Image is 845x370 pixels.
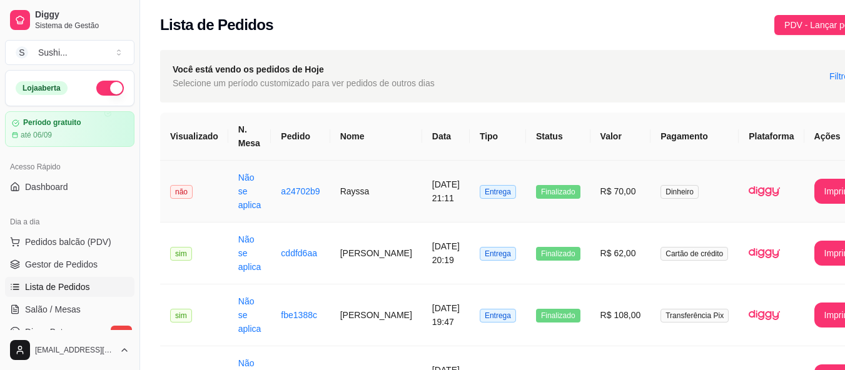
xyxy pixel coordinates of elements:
[5,335,134,365] button: [EMAIL_ADDRESS][DOMAIN_NAME]
[590,112,651,161] th: Valor
[228,112,271,161] th: N. Mesa
[5,157,134,177] div: Acesso Rápido
[590,284,651,346] td: R$ 108,00
[160,15,273,35] h2: Lista de Pedidos
[238,172,261,210] a: Não se aplica
[170,247,192,261] span: sim
[480,309,516,322] span: Entrega
[160,112,228,161] th: Visualizado
[330,222,422,284] td: [PERSON_NAME]
[25,236,111,248] span: Pedidos balcão (PDV)
[660,309,729,322] span: Transferência Pix
[5,111,134,147] a: Período gratuitoaté 06/09
[38,46,68,59] div: Sushi ...
[173,64,324,74] strong: Você está vendo os pedidos de Hoje
[281,310,317,320] a: fbe1388c
[422,222,470,284] td: [DATE] 20:19
[23,118,81,127] article: Período gratuito
[650,112,739,161] th: Pagamento
[330,284,422,346] td: [PERSON_NAME]
[660,185,699,199] span: Dinheiro
[25,258,98,271] span: Gestor de Pedidos
[170,185,193,199] span: não
[25,181,68,193] span: Dashboard
[281,186,320,196] a: a24702b9
[590,161,651,222] td: R$ 70,00
[5,5,134,35] a: DiggySistema de Gestão
[5,322,134,342] a: Diggy Botnovo
[35,9,129,21] span: Diggy
[536,247,580,261] span: Finalizado
[5,254,134,274] a: Gestor de Pedidos
[173,76,435,90] span: Selecione um período customizado para ver pedidos de outros dias
[480,185,516,199] span: Entrega
[660,247,728,261] span: Cartão de crédito
[238,296,261,334] a: Não se aplica
[739,112,804,161] th: Plataforma
[330,161,422,222] td: Rayssa
[35,21,129,31] span: Sistema de Gestão
[25,303,81,316] span: Salão / Mesas
[35,345,114,355] span: [EMAIL_ADDRESS][DOMAIN_NAME]
[21,130,52,140] article: até 06/09
[16,81,68,95] div: Loja aberta
[5,277,134,297] a: Lista de Pedidos
[422,112,470,161] th: Data
[281,248,317,258] a: cddfd6aa
[330,112,422,161] th: Nome
[5,212,134,232] div: Dia a dia
[749,176,780,207] img: diggy
[271,112,330,161] th: Pedido
[480,247,516,261] span: Entrega
[422,284,470,346] td: [DATE] 19:47
[5,40,134,65] button: Select a team
[536,185,580,199] span: Finalizado
[536,309,580,322] span: Finalizado
[5,299,134,319] a: Salão / Mesas
[238,234,261,272] a: Não se aplica
[470,112,526,161] th: Tipo
[16,46,28,59] span: S
[25,326,63,338] span: Diggy Bot
[5,177,134,197] a: Dashboard
[590,222,651,284] td: R$ 62,00
[5,232,134,252] button: Pedidos balcão (PDV)
[25,281,90,293] span: Lista de Pedidos
[526,112,590,161] th: Status
[422,161,470,222] td: [DATE] 21:11
[96,81,124,96] button: Alterar Status
[749,237,780,269] img: diggy
[749,299,780,331] img: diggy
[170,309,192,322] span: sim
